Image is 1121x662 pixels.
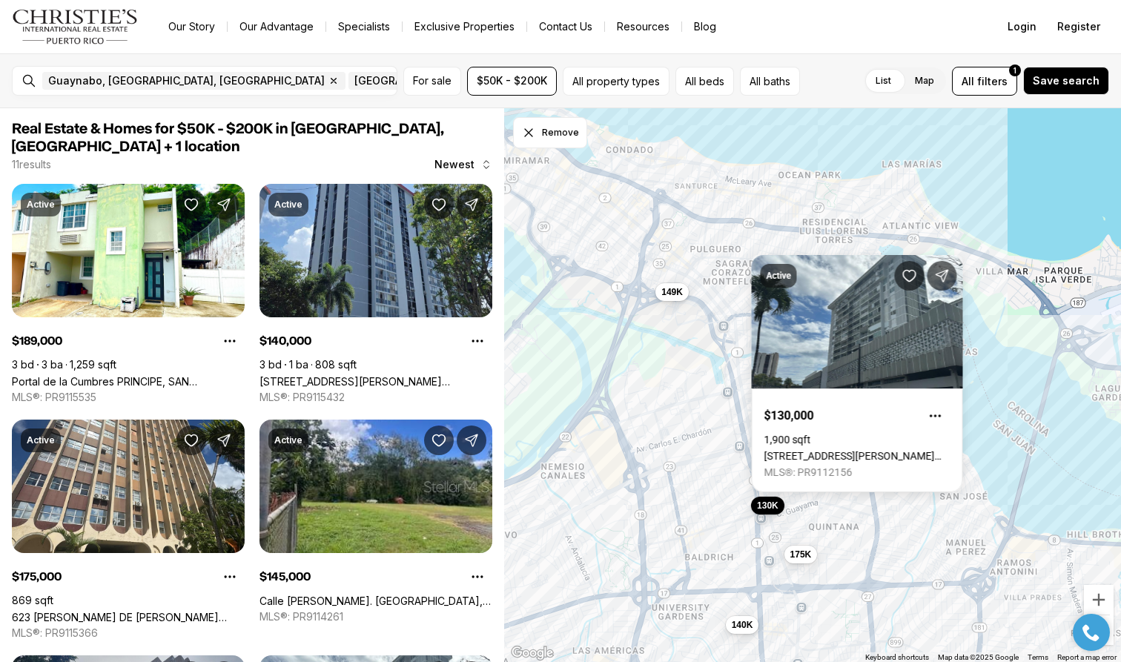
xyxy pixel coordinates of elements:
[977,73,1008,89] span: filters
[228,16,325,37] a: Our Advantage
[463,326,492,356] button: Property options
[757,500,778,512] span: 130K
[1028,653,1048,661] a: Terms
[27,199,55,211] p: Active
[999,12,1045,42] button: Login
[605,16,681,37] a: Resources
[726,616,759,634] button: 140K
[274,199,302,211] p: Active
[209,190,239,219] button: Share Property
[751,497,784,514] button: 130K
[655,283,689,301] button: 149K
[962,73,974,89] span: All
[12,9,139,44] img: logo
[424,190,454,219] button: Save Property: 2 ALMONTE #411
[12,159,51,171] p: 11 results
[1008,21,1036,33] span: Login
[424,426,454,455] button: Save Property: Calle Juan Ramos BO. GUARAGUAO
[215,562,245,592] button: Property options
[259,375,492,388] a: 2 ALMONTE #411, SAN JUAN PR, 00926
[1023,67,1109,95] button: Save search
[903,67,946,94] label: Map
[477,75,547,87] span: $50K - $200K
[326,16,402,37] a: Specialists
[764,450,950,462] a: 500 AVE MUÑOZ RIVERA, SAN JUAN PR, 00918
[1013,64,1016,76] span: 1
[927,261,957,291] button: Share Property
[176,426,206,455] button: Save Property: 623 PONCE DE LEÓN #1201B
[527,16,604,37] button: Contact Us
[467,67,557,96] button: $50K - $200K
[732,619,753,631] span: 140K
[413,75,452,87] span: For sale
[682,16,728,37] a: Blog
[12,611,245,623] a: 623 PONCE DE LEÓN #1201B, SAN JUAN PR, 00917
[675,67,734,96] button: All beds
[1057,653,1117,661] a: Report a map error
[403,16,526,37] a: Exclusive Properties
[457,426,486,455] button: Share Property
[1084,585,1114,615] button: Zoom in
[12,375,245,388] a: Portal de la Cumbres PRINCIPE, SAN JUAN PR, 00926
[434,159,474,171] span: Newest
[1033,75,1099,87] span: Save search
[403,67,461,96] button: For sale
[790,549,812,560] span: 175K
[27,434,55,446] p: Active
[563,67,669,96] button: All property types
[784,546,818,563] button: 175K
[921,401,950,431] button: Property options
[426,150,501,179] button: Newest
[156,16,227,37] a: Our Story
[1048,12,1109,42] button: Register
[895,261,925,291] button: Save Property: 500 AVE MUÑOZ RIVERA
[274,434,302,446] p: Active
[48,75,325,87] span: Guaynabo, [GEOGRAPHIC_DATA], [GEOGRAPHIC_DATA]
[740,67,800,96] button: All baths
[215,326,245,356] button: Property options
[354,75,609,87] span: [GEOGRAPHIC_DATA][PERSON_NAME], [US_STATE]
[209,426,239,455] button: Share Property
[864,67,903,94] label: List
[176,190,206,219] button: Save Property: Portal de la Cumbres PRINCIPE
[457,190,486,219] button: Share Property
[938,653,1019,661] span: Map data ©2025 Google
[259,595,492,607] a: Calle Juan Ramos BO. GUARAGUAO, GUAYNABO PR, 00969
[513,117,587,148] button: Dismiss drawing
[952,67,1017,96] button: Allfilters1
[767,270,791,282] p: Active
[463,562,492,592] button: Property options
[1057,21,1100,33] span: Register
[12,122,443,154] span: Real Estate & Homes for $50K - $200K in [GEOGRAPHIC_DATA], [GEOGRAPHIC_DATA] + 1 location
[661,286,683,298] span: 149K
